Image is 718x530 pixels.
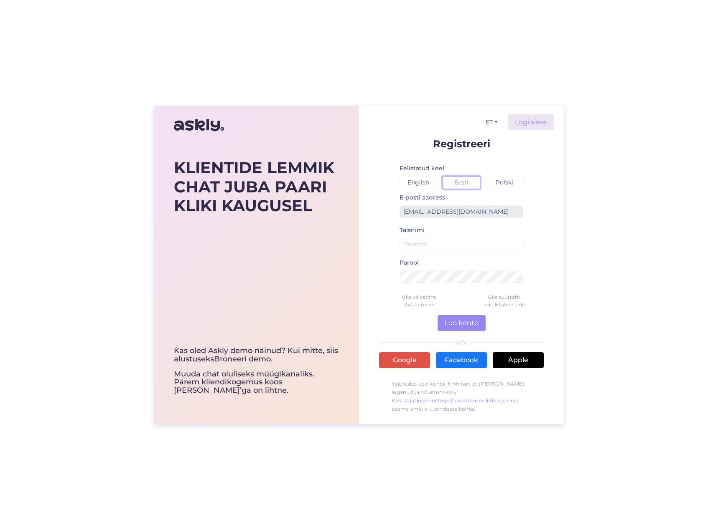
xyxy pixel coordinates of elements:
[461,293,547,301] div: Üks suurtäht
[379,139,544,149] p: Registreeri
[400,226,425,235] label: Täisnimi
[461,301,547,308] div: min 6 tähemärki
[174,347,339,395] div: Muuda chat oluliseks müügikanaliks. Parem kliendikogemus koos [PERSON_NAME]’ga on lihtne.
[376,301,461,308] div: Üks number
[451,397,506,404] a: Privaatsuspoliitikaga
[400,176,437,189] button: English
[379,352,430,368] a: Google
[400,205,523,218] input: Sisesta e-posti aadress
[436,352,487,368] a: Facebook
[400,193,445,202] label: E-posti aadress
[486,176,523,189] button: Polski
[376,293,461,301] div: Üks väiketäht
[438,315,486,331] button: Loo konto
[443,176,480,189] button: Eesti
[174,115,224,135] img: Askly
[508,114,554,130] a: Logi sisse
[174,347,339,363] div: Kas oled Askly demo näinud? Kui mitte, siis alustuseks .
[214,354,271,363] a: Broneeri demo
[493,352,544,368] a: Apple
[174,158,339,215] div: KLIENTIDE LEMMIK CHAT JUBA PAARI KLIKI KAUGUSEL
[400,164,444,173] label: Eelistatud keel
[400,238,523,251] input: Täisnimi
[379,376,544,417] p: Vajutades Loo konto, kinnitan, et [PERSON_NAME] lugenud ja nõustun , ning saama emaile uuenduste ...
[482,116,501,129] button: ET
[400,258,419,267] label: Parool
[455,340,468,346] span: VÕI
